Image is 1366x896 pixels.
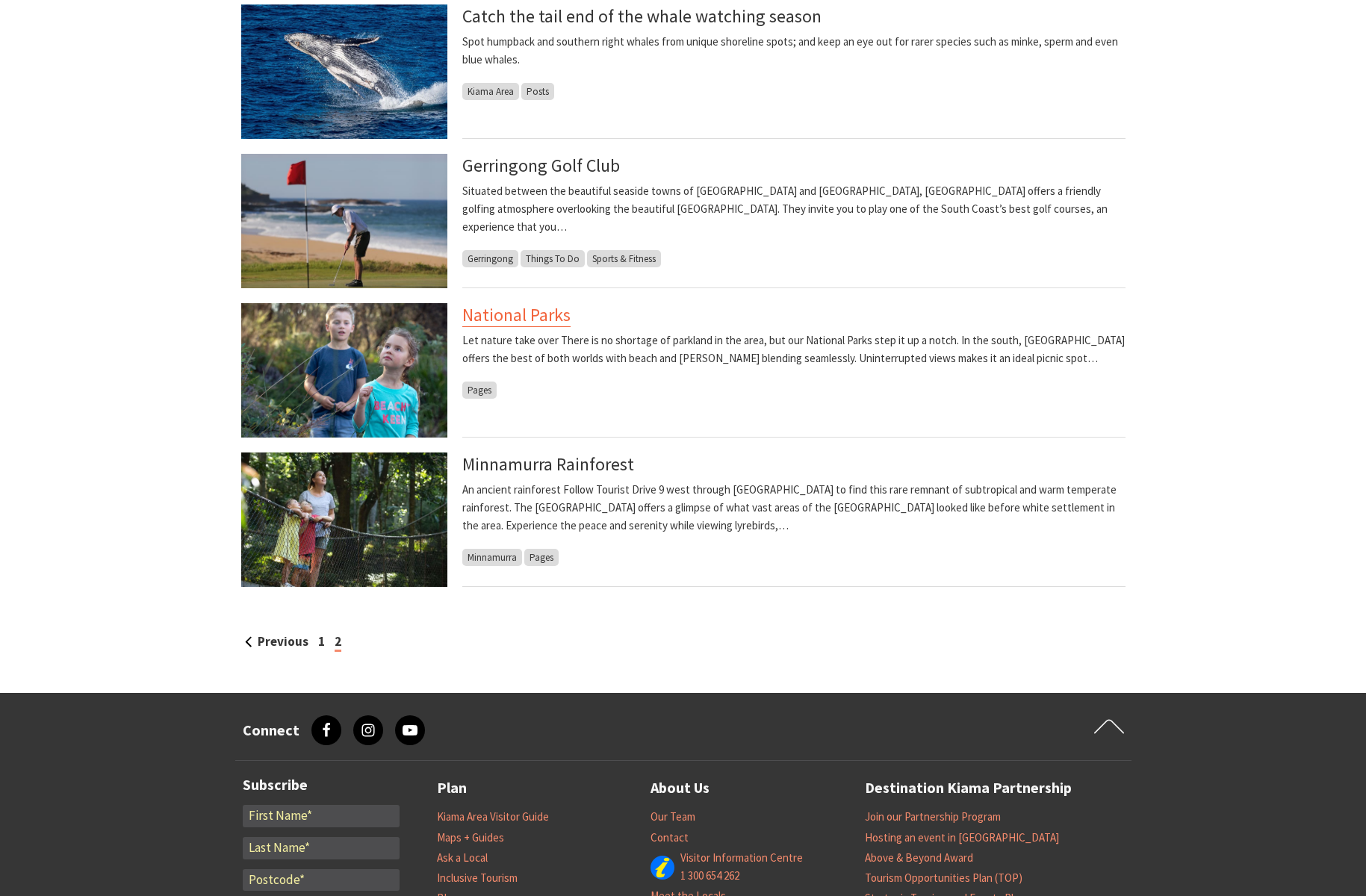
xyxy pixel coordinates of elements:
img: Minnamurra Rainforest - Peter Izzard Photography [241,452,447,587]
a: Our Team [651,809,695,824]
a: 1 [318,633,325,650]
input: First Name* [243,805,400,827]
span: Posts [521,83,554,100]
a: Tourism Opportunities Plan (TOP) [865,871,1022,886]
a: Join our Partnership Program [865,809,1001,824]
span: Pages [462,382,497,399]
a: Gerringong Golf Club [462,154,620,177]
span: Pages [524,549,559,566]
img: 4th Green [241,154,447,288]
a: Kiama Area Visitor Guide [437,809,549,824]
span: Minnamurra [462,549,522,566]
a: Ask a Local [437,850,488,865]
span: 2 [335,633,341,652]
span: Kiama Area [462,83,519,100]
h3: Subscribe [243,776,400,794]
input: Postcode* [243,869,400,892]
a: Above & Beyond Award [865,850,973,865]
h3: Connect [243,721,299,739]
span: Things To Do [521,250,585,267]
span: Gerringong [462,250,518,267]
p: Spot humpback and southern right whales from unique shoreline spots; and keep an eye out for rare... [462,33,1126,69]
a: Maps + Guides [437,830,504,845]
img: Kids bush walking in the Kiama Region, Photography by Peter Izzard [241,303,447,438]
a: Hosting an event in [GEOGRAPHIC_DATA] [865,830,1059,845]
a: 1 300 654 262 [680,868,739,883]
span: Sports & Fitness [587,250,661,267]
a: Destination Kiama Partnership [865,776,1072,800]
p: Situated between the beautiful seaside towns of [GEOGRAPHIC_DATA] and [GEOGRAPHIC_DATA], [GEOGRAP... [462,182,1126,236]
a: Minnamurra Rainforest [462,452,634,476]
a: Inclusive Tourism [437,871,518,886]
a: Visitor Information Centre [680,850,803,865]
a: Plan [437,776,467,800]
a: National Parks [462,303,571,327]
a: Previous [245,633,308,650]
p: An ancient rainforest Follow Tourist Drive 9 west through [GEOGRAPHIC_DATA] to find this rare rem... [462,481,1126,535]
p: Let nature take over There is no shortage of parkland in the area, but our National Parks step it... [462,332,1126,367]
a: Catch the tail end of the whale watching season [462,4,822,28]
input: Last Name* [243,837,400,859]
a: About Us [651,776,710,800]
a: Contact [651,830,689,845]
